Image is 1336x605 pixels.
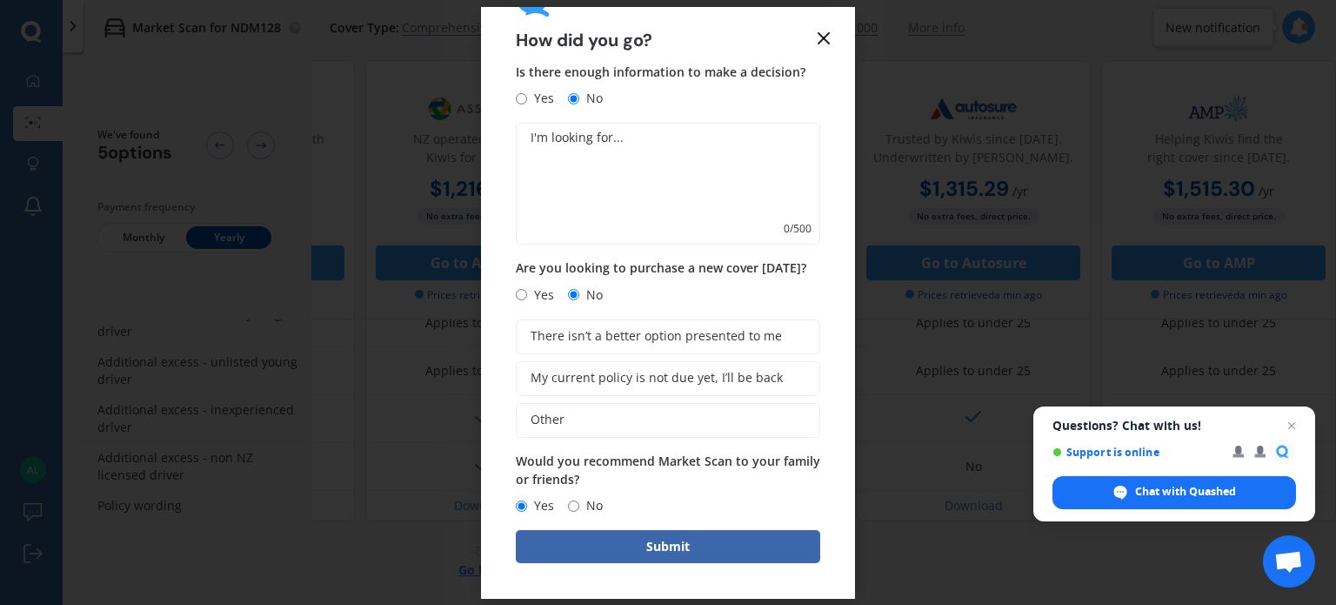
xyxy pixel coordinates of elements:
[527,88,554,109] span: Yes
[527,285,554,306] span: Yes
[516,260,806,277] span: Are you looking to purchase a new cover [DATE]?
[1135,484,1236,500] span: Chat with Quashed
[531,329,782,344] span: There isn’t a better option presented to me
[531,371,783,386] span: My current policy is not due yet, I’ll be back
[1052,419,1296,433] span: Questions? Chat with us!
[516,453,820,487] span: Would you recommend Market Scan to your family or friends?
[1052,476,1296,509] span: Chat with Quashed
[568,289,579,300] input: No
[527,495,554,516] span: Yes
[579,495,603,516] span: No
[531,413,564,427] span: Other
[579,285,603,306] span: No
[1052,446,1220,459] span: Support is online
[784,220,812,238] span: 0 / 500
[568,93,579,104] input: No
[579,88,603,109] span: No
[516,93,527,104] input: Yes
[1263,535,1315,588] a: Open chat
[516,501,527,512] input: Yes
[516,289,527,300] input: Yes
[516,64,805,80] span: Is there enough information to make a decision?
[568,501,579,512] input: No
[516,530,820,563] button: Submit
